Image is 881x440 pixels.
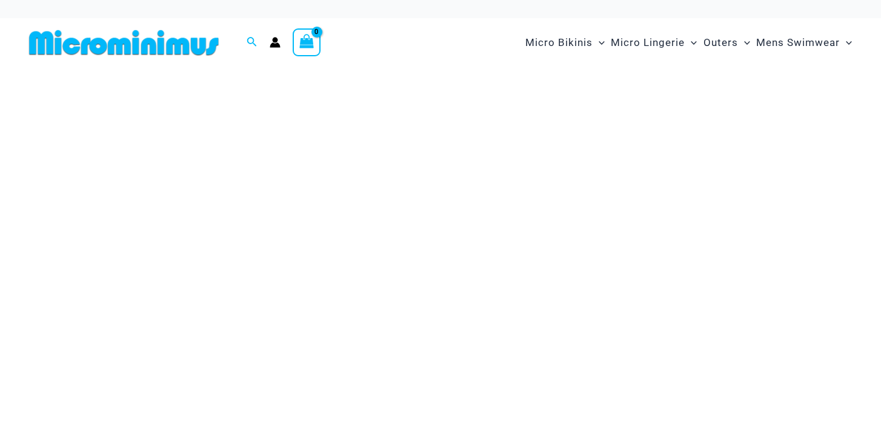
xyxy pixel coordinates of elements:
[270,37,281,48] a: Account icon link
[24,29,224,56] img: MM SHOP LOGO FLAT
[700,24,753,61] a: OutersMenu ToggleMenu Toggle
[608,24,700,61] a: Micro LingerieMenu ToggleMenu Toggle
[293,28,321,56] a: View Shopping Cart, empty
[247,35,258,50] a: Search icon link
[703,27,738,58] span: Outers
[522,24,608,61] a: Micro BikinisMenu ToggleMenu Toggle
[738,27,750,58] span: Menu Toggle
[840,27,852,58] span: Menu Toggle
[520,22,857,63] nav: Site Navigation
[525,27,593,58] span: Micro Bikinis
[753,24,855,61] a: Mens SwimwearMenu ToggleMenu Toggle
[593,27,605,58] span: Menu Toggle
[685,27,697,58] span: Menu Toggle
[611,27,685,58] span: Micro Lingerie
[756,27,840,58] span: Mens Swimwear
